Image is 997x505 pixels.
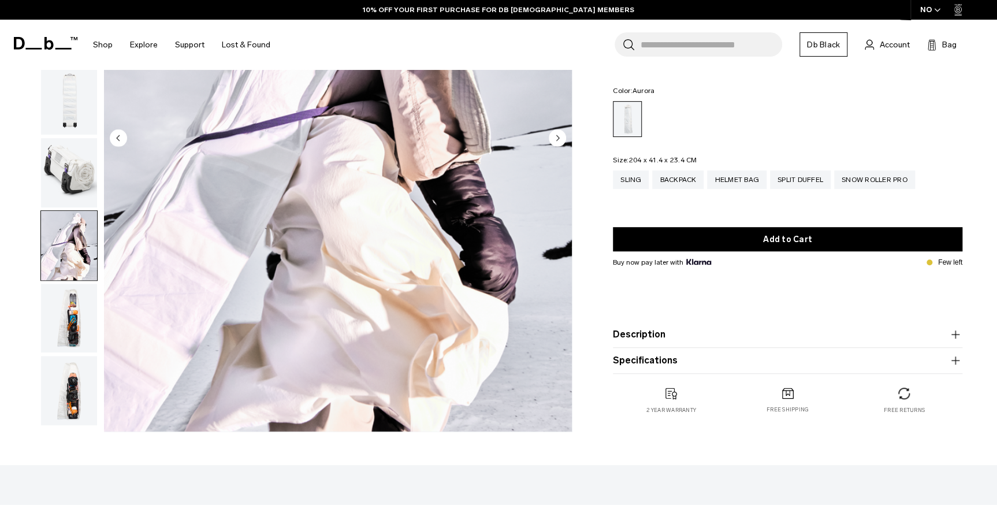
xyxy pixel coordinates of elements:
a: Sling [613,170,649,189]
button: Weigh_Lighter_Snow_Roller_Pro_127L_6.png [40,283,98,354]
span: Buy now pay later with [613,257,711,268]
nav: Main Navigation [84,20,279,70]
button: Weigh_Lighter_Snow_Roller_Pro_127L_5.png [40,355,98,426]
a: Backpack [652,170,704,189]
legend: Color: [613,87,654,94]
a: Helmet Bag [707,170,767,189]
button: Next slide [549,129,566,149]
button: Add to Cart [613,227,962,251]
img: Weigh_Lighter_Snow_Roller_Pro_127L_5.png [41,356,97,425]
span: 204 x 41.4 x 23.4 CM [628,156,697,164]
a: Explore [130,24,158,65]
legend: Size: [613,157,697,164]
span: Aurora [633,87,655,95]
a: Split Duffel [770,170,831,189]
a: Lost & Found [222,24,270,65]
img: Weigh_Lighter_Snow_Roller_Pro_127L_6.png [41,284,97,353]
button: Description [613,328,962,341]
a: Account [865,38,910,51]
p: Free shipping [767,406,809,414]
img: Weigh Lighter Snow Roller Pro 127L Aurora [41,211,97,280]
button: Weigh_Lighter_Snow_Roller_Pro_127L_4.png [40,138,98,208]
a: Support [175,24,204,65]
a: Db Black [799,32,847,57]
a: Snow Roller Pro [834,170,915,189]
button: Weigh Lighter Snow Roller Pro 127L Aurora [40,210,98,281]
button: Bag [927,38,957,51]
img: Weigh_Lighter_Snow_Roller_Pro_127L_3.png [41,65,97,135]
span: Bag [942,39,957,51]
button: Specifications [613,354,962,367]
a: Aurora [613,101,642,137]
p: Few left [938,257,962,268]
a: 10% OFF YOUR FIRST PURCHASE FOR DB [DEMOGRAPHIC_DATA] MEMBERS [363,5,634,15]
button: Previous slide [110,129,127,149]
p: 2 year warranty [646,406,696,414]
span: Account [880,39,910,51]
img: {"height" => 20, "alt" => "Klarna"} [686,259,711,265]
p: Free returns [884,406,925,414]
img: Weigh_Lighter_Snow_Roller_Pro_127L_4.png [41,138,97,207]
a: Shop [93,24,113,65]
button: Weigh_Lighter_Snow_Roller_Pro_127L_3.png [40,65,98,135]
